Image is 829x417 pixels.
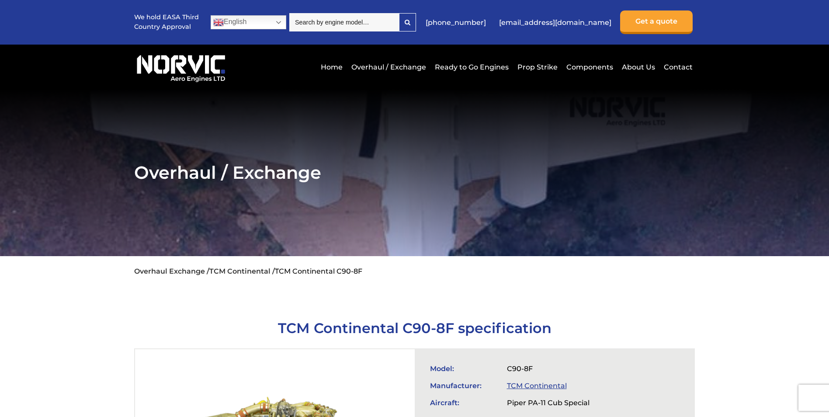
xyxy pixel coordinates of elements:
[426,394,503,411] td: Aircraft:
[319,56,345,78] a: Home
[275,267,362,275] li: TCM Continental C90-8F
[503,360,643,377] td: C90-8F
[433,56,511,78] a: Ready to Go Engines
[495,12,616,33] a: [EMAIL_ADDRESS][DOMAIN_NAME]
[503,394,643,411] td: Piper PA-11 Cub Special
[620,10,693,34] a: Get a quote
[421,12,490,33] a: [PHONE_NUMBER]
[564,56,615,78] a: Components
[134,51,228,83] img: Norvic Aero Engines logo
[507,382,567,390] a: TCM Continental
[426,377,503,394] td: Manufacturer:
[515,56,560,78] a: Prop Strike
[134,13,200,31] p: We hold EASA Third Country Approval
[620,56,657,78] a: About Us
[209,267,275,275] a: TCM Continental /
[213,17,224,28] img: en
[289,13,399,31] input: Search by engine model…
[134,320,695,337] h1: TCM Continental C90-8F specification
[426,360,503,377] td: Model:
[349,56,428,78] a: Overhaul / Exchange
[134,162,695,183] h2: Overhaul / Exchange
[211,15,286,29] a: English
[134,267,209,275] a: Overhaul Exchange /
[662,56,693,78] a: Contact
